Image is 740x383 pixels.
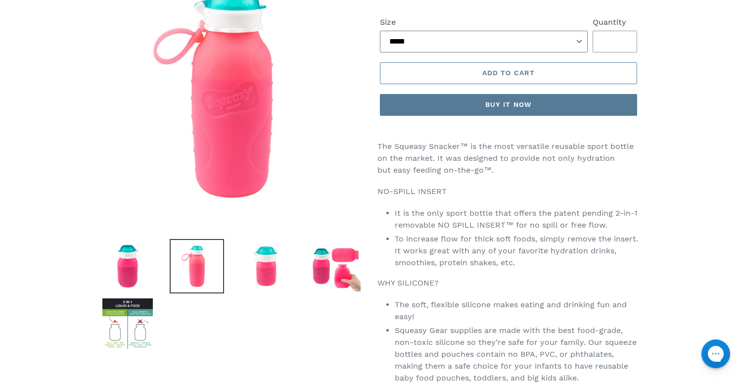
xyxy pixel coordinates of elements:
[395,207,640,231] li: It is the only sport bottle that offers the patent pending 2-in-1 removable NO SPILL INSERT™ for ...
[395,233,640,269] li: To increase flow for thick soft foods, simply remove the insert. It works great with any of your ...
[100,239,155,293] img: Load image into Gallery viewer, Pink Squeasy Snacker
[170,239,224,293] img: Load image into Gallery viewer, Pink Squeasy Snacker
[380,62,637,84] button: Add to cart
[377,277,640,289] p: WHY SILICONE?
[380,16,588,28] label: Size
[380,94,637,116] button: Buy it now
[377,186,640,197] p: NO-SPILL INSERT
[377,141,640,176] p: The Squeasy Snacker™ is the most versatile reusable sport bottle on the market. It was designed t...
[239,239,293,293] img: Load image into Gallery viewer, Pink Squeasy Snacker
[482,69,535,77] span: Add to cart
[395,299,640,323] li: The soft, flexible silicone makes eating and drinking fun and easy!
[593,16,637,28] label: Quantity
[308,239,363,293] img: Load image into Gallery viewer, Pink Squeasy Snacker
[100,296,155,351] img: Load image into Gallery viewer, Pink Squeasy Snacker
